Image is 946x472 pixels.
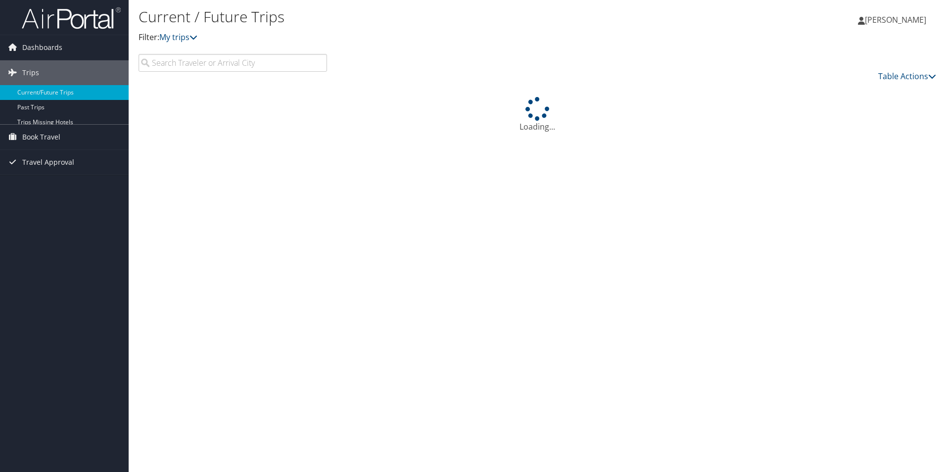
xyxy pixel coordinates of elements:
span: [PERSON_NAME] [865,14,926,25]
span: Book Travel [22,125,60,149]
p: Filter: [139,31,670,44]
input: Search Traveler or Arrival City [139,54,327,72]
span: Travel Approval [22,150,74,175]
span: Trips [22,60,39,85]
span: Dashboards [22,35,62,60]
img: airportal-logo.png [22,6,121,30]
a: My trips [159,32,197,43]
div: Loading... [139,97,936,133]
h1: Current / Future Trips [139,6,670,27]
a: [PERSON_NAME] [858,5,936,35]
a: Table Actions [878,71,936,82]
